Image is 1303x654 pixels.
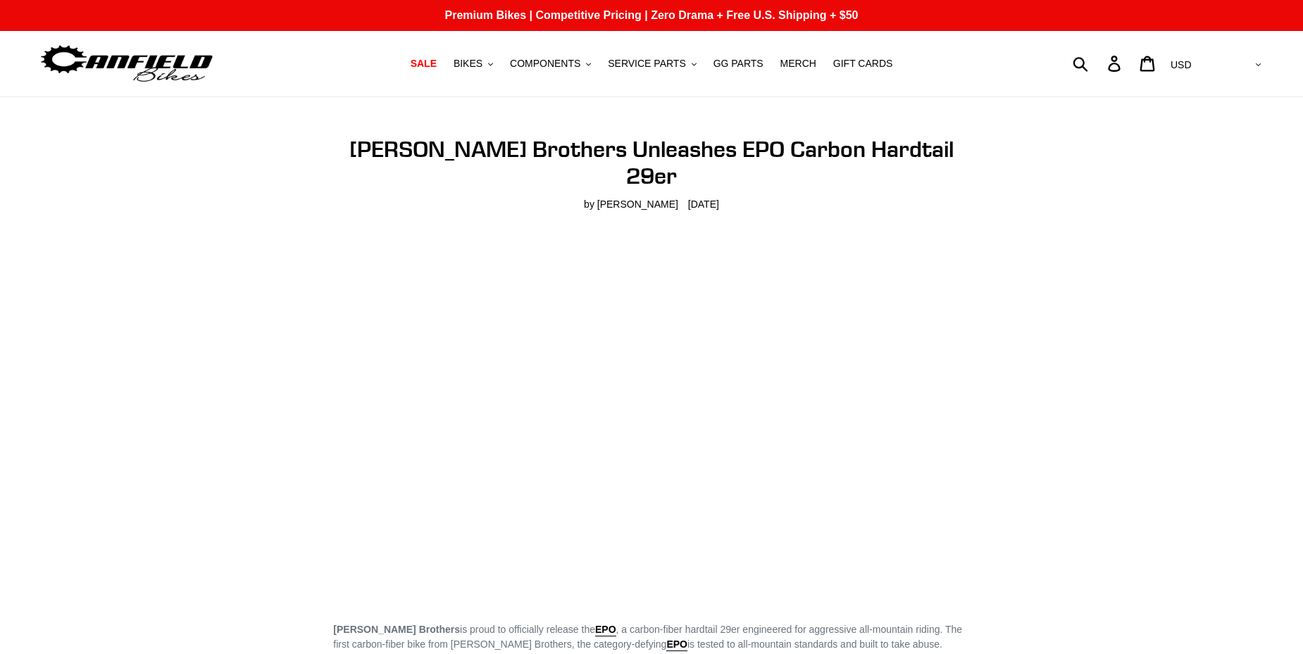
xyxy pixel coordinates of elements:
[503,54,598,73] button: COMPONENTS
[447,54,500,73] button: BIKES
[595,624,616,636] a: EPO
[666,639,687,650] strong: EPO
[510,58,580,70] span: COMPONENTS
[595,624,616,635] strong: EPO
[584,197,678,212] span: by [PERSON_NAME]
[688,199,719,210] time: [DATE]
[1080,48,1116,79] input: Search
[333,622,969,652] p: is proud to officially release the , a carbon-fiber hardtail 29er engineered for aggressive all-m...
[773,54,823,73] a: MERCH
[713,58,763,70] span: GG PARTS
[411,58,437,70] span: SALE
[333,624,460,635] strong: [PERSON_NAME] Brothers
[39,42,215,86] img: Canfield Bikes
[666,639,687,651] a: EPO
[833,58,893,70] span: GIFT CARDS
[706,54,771,73] a: GG PARTS
[601,54,703,73] button: SERVICE PARTS
[780,58,816,70] span: MERCH
[454,58,482,70] span: BIKES
[826,54,900,73] a: GIFT CARDS
[608,58,685,70] span: SERVICE PARTS
[404,54,444,73] a: SALE
[333,136,969,190] h1: [PERSON_NAME] Brothers Unleashes EPO Carbon Hardtail 29er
